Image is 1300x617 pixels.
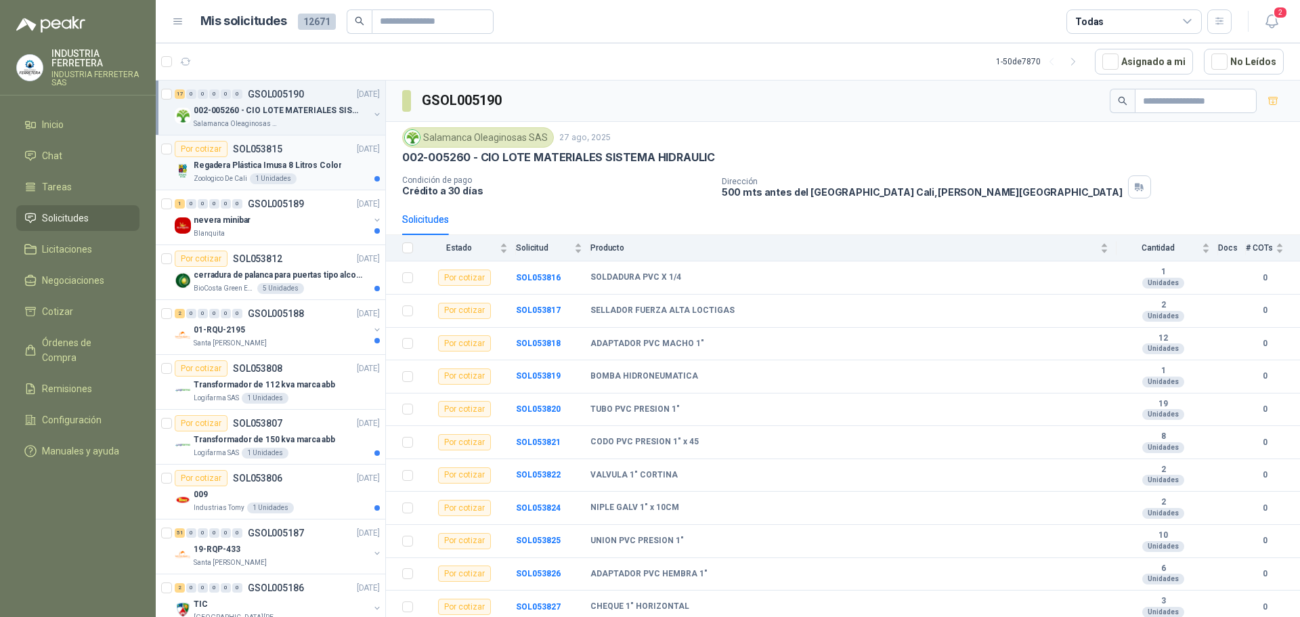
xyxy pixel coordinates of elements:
[42,179,72,194] span: Tareas
[16,174,139,200] a: Tareas
[232,309,242,318] div: 0
[357,88,380,101] p: [DATE]
[175,327,191,343] img: Company Logo
[175,86,383,129] a: 17 0 0 0 0 0 GSOL005190[DATE] Company Logo002-005260 - CIO LOTE MATERIALES SISTEMA HIDRAULICSalam...
[16,376,139,402] a: Remisiones
[1246,534,1284,547] b: 0
[186,583,196,593] div: 0
[1246,601,1284,614] b: 0
[357,527,380,540] p: [DATE]
[42,148,62,163] span: Chat
[175,272,191,289] img: Company Logo
[221,309,231,318] div: 0
[232,89,242,99] div: 0
[516,503,561,513] b: SOL053824
[590,536,684,547] b: UNION PVC PRESION 1"
[194,433,335,446] p: Transformador de 150 kva marca abb
[209,583,219,593] div: 0
[559,131,611,144] p: 27 ago, 2025
[996,51,1084,72] div: 1 - 50 de 7870
[198,528,208,538] div: 0
[438,303,491,319] div: Por cotizar
[1117,366,1210,377] b: 1
[1075,14,1104,29] div: Todas
[438,368,491,385] div: Por cotizar
[175,470,227,486] div: Por cotizar
[1142,278,1184,289] div: Unidades
[357,362,380,375] p: [DATE]
[175,528,185,538] div: 51
[186,199,196,209] div: 0
[194,159,341,172] p: Regadera Plástica Imusa 8 Litros Color
[198,89,208,99] div: 0
[516,235,590,261] th: Solicitud
[42,211,89,226] span: Solicitudes
[194,173,247,184] p: Zoologico De Cali
[16,112,139,137] a: Inicio
[590,601,689,612] b: CHEQUE 1" HORIZONTAL
[16,236,139,262] a: Licitaciones
[516,243,571,253] span: Solicitud
[175,492,191,508] img: Company Logo
[250,173,297,184] div: 1 Unidades
[233,254,282,263] p: SOL053812
[194,598,208,611] p: TIC
[16,330,139,370] a: Órdenes de Compra
[1142,475,1184,486] div: Unidades
[194,503,244,513] p: Industrias Tomy
[1142,574,1184,584] div: Unidades
[16,299,139,324] a: Cotizar
[16,438,139,464] a: Manuales y ayuda
[233,144,282,154] p: SOL053815
[357,198,380,211] p: [DATE]
[248,528,304,538] p: GSOL005187
[516,536,561,545] b: SOL053825
[1273,6,1288,19] span: 2
[405,130,420,145] img: Company Logo
[1117,243,1199,253] span: Cantidad
[156,245,385,300] a: Por cotizarSOL053812[DATE] Company Logocerradura de palanca para puertas tipo alcoba marca yaleBi...
[1259,9,1284,34] button: 2
[175,360,227,377] div: Por cotizar
[1117,235,1218,261] th: Cantidad
[175,309,185,318] div: 2
[16,205,139,231] a: Solicitudes
[590,437,699,448] b: CODO PVC PRESION 1" x 45
[590,404,680,415] b: TUBO PVC PRESION 1"
[590,339,704,349] b: ADAPTADOR PVC MACHO 1"
[438,533,491,549] div: Por cotizar
[438,270,491,286] div: Por cotizar
[722,177,1123,186] p: Dirección
[1142,442,1184,453] div: Unidades
[194,214,251,227] p: nevera minibar
[357,253,380,265] p: [DATE]
[1142,377,1184,387] div: Unidades
[156,355,385,410] a: Por cotizarSOL053808[DATE] Company LogoTransformador de 112 kva marca abbLogifarma SAS1 Unidades
[516,404,561,414] b: SOL053820
[198,199,208,209] div: 0
[590,371,698,382] b: BOMBA HIDRONEUMATICA
[186,528,196,538] div: 0
[16,268,139,293] a: Negociaciones
[175,141,227,157] div: Por cotizar
[590,569,708,580] b: ADAPTADOR PVC HEMBRA 1"
[1246,568,1284,580] b: 0
[1117,596,1210,607] b: 3
[175,199,185,209] div: 1
[438,599,491,615] div: Por cotizar
[1117,465,1210,475] b: 2
[1117,563,1210,574] b: 6
[1142,343,1184,354] div: Unidades
[16,16,85,33] img: Logo peakr
[175,251,227,267] div: Por cotizar
[175,305,383,349] a: 2 0 0 0 0 0 GSOL005188[DATE] Company Logo01-RQU-2195Santa [PERSON_NAME]
[175,196,383,239] a: 1 0 0 0 0 0 GSOL005189[DATE] Company Logonevera minibarBlanquita
[248,309,304,318] p: GSOL005188
[438,566,491,582] div: Por cotizar
[248,89,304,99] p: GSOL005190
[402,185,711,196] p: Crédito a 30 días
[516,470,561,480] a: SOL053822
[438,335,491,352] div: Por cotizar
[357,307,380,320] p: [DATE]
[422,90,504,111] h3: GSOL005190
